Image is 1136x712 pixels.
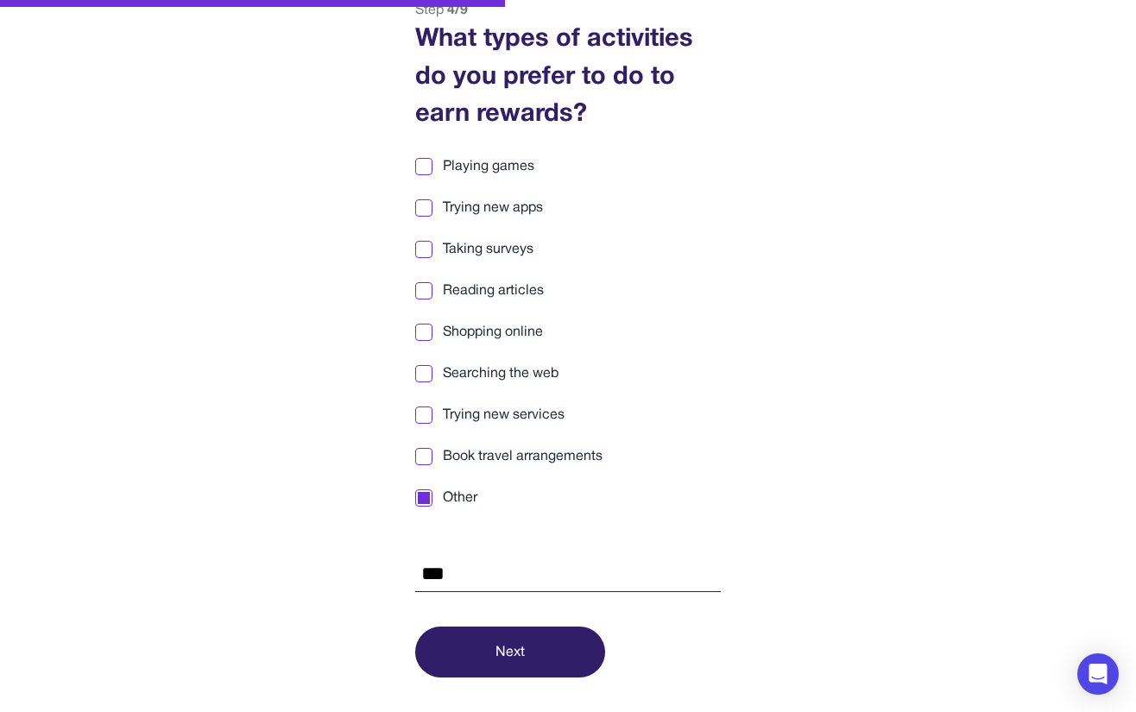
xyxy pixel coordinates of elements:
span: Trying new services [443,405,565,425]
div: Open Intercom Messenger [1077,653,1119,695]
span: Trying new apps [443,198,543,218]
span: Playing games [443,156,534,177]
span: Other [443,488,477,508]
span: Searching the web [443,363,559,384]
span: Shopping online [443,322,543,343]
div: What types of activities do you prefer to do to earn rewards? [415,21,721,134]
span: Book travel arrangements [443,446,603,467]
button: Next [415,627,605,677]
span: Reading articles [443,280,544,301]
span: Taking surveys [443,239,533,260]
span: 4 / 9 [444,4,468,16]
